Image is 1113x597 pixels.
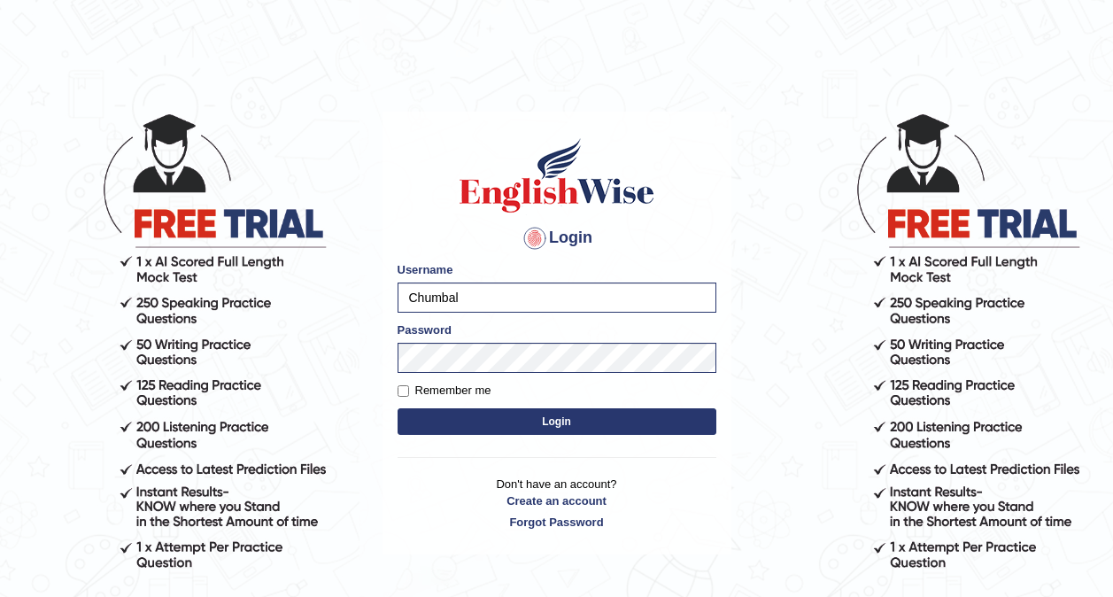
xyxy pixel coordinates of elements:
a: Forgot Password [398,514,716,531]
a: Create an account [398,492,716,509]
label: Username [398,261,453,278]
label: Remember me [398,382,491,399]
button: Login [398,408,716,435]
img: Logo of English Wise sign in for intelligent practice with AI [456,136,658,215]
p: Don't have an account? [398,476,716,531]
h4: Login [398,224,716,252]
input: Remember me [398,385,409,397]
label: Password [398,322,452,338]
